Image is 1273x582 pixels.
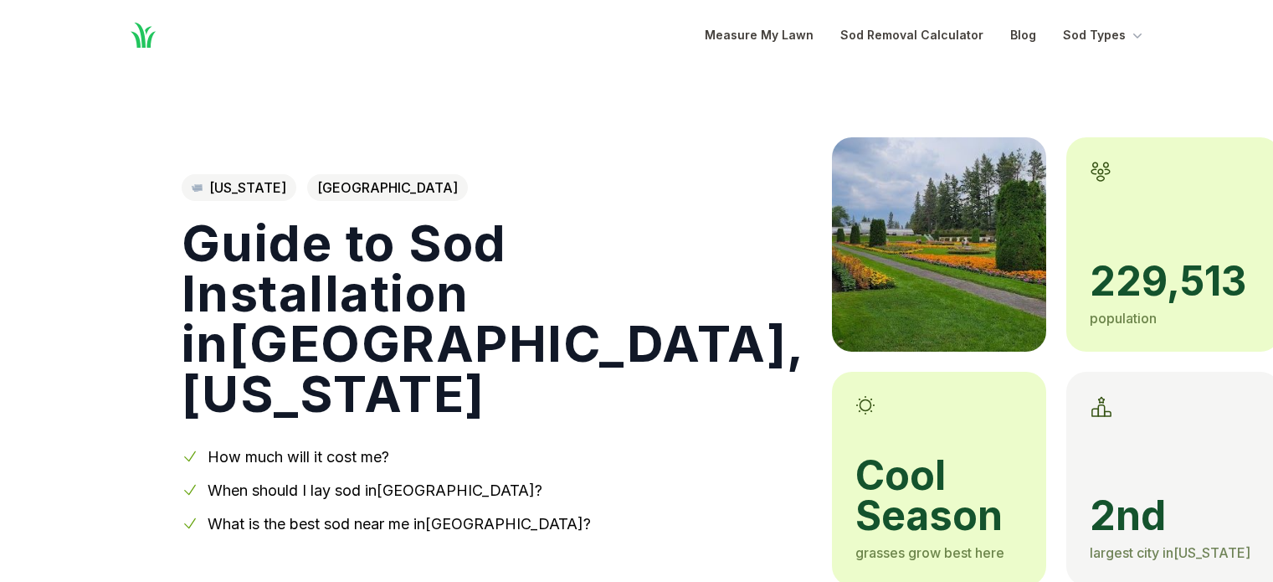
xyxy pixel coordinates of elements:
span: [GEOGRAPHIC_DATA] [307,174,468,201]
a: [US_STATE] [182,174,296,201]
h1: Guide to Sod Installation in [GEOGRAPHIC_DATA] , [US_STATE] [182,218,805,419]
span: 229,513 [1090,261,1257,301]
button: Sod Types [1063,25,1146,45]
a: Blog [1010,25,1036,45]
img: A picture of Spokane [832,137,1046,352]
a: What is the best sod near me in[GEOGRAPHIC_DATA]? [208,515,591,533]
span: 2nd [1090,496,1257,536]
a: How much will it cost me? [208,448,389,466]
a: Sod Removal Calculator [840,25,983,45]
a: Measure My Lawn [705,25,814,45]
a: When should I lay sod in[GEOGRAPHIC_DATA]? [208,482,542,499]
span: grasses grow best here [855,544,1004,561]
span: cool season [855,456,1023,536]
span: largest city in [US_STATE] [1090,544,1250,561]
span: population [1090,310,1157,327]
img: Washington state outline [192,184,203,191]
